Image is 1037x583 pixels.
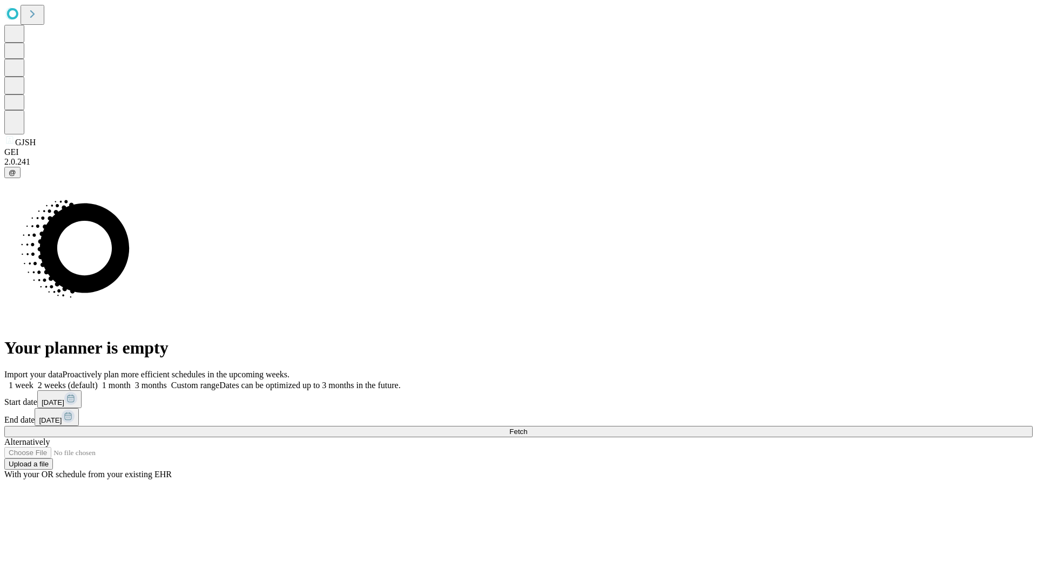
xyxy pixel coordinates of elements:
h1: Your planner is empty [4,338,1033,358]
div: GEI [4,147,1033,157]
span: 2 weeks (default) [38,381,98,390]
span: Dates can be optimized up to 3 months in the future. [219,381,400,390]
span: GJSH [15,138,36,147]
button: Upload a file [4,458,53,470]
div: Start date [4,390,1033,408]
button: [DATE] [37,390,82,408]
button: @ [4,167,21,178]
span: Custom range [171,381,219,390]
span: [DATE] [39,416,62,424]
span: 3 months [135,381,167,390]
span: With your OR schedule from your existing EHR [4,470,172,479]
span: Fetch [509,428,527,436]
button: [DATE] [35,408,79,426]
span: Import your data [4,370,63,379]
span: @ [9,168,16,177]
button: Fetch [4,426,1033,437]
span: 1 week [9,381,33,390]
span: [DATE] [42,398,64,406]
span: Proactively plan more efficient schedules in the upcoming weeks. [63,370,289,379]
span: Alternatively [4,437,50,446]
div: End date [4,408,1033,426]
span: 1 month [102,381,131,390]
div: 2.0.241 [4,157,1033,167]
